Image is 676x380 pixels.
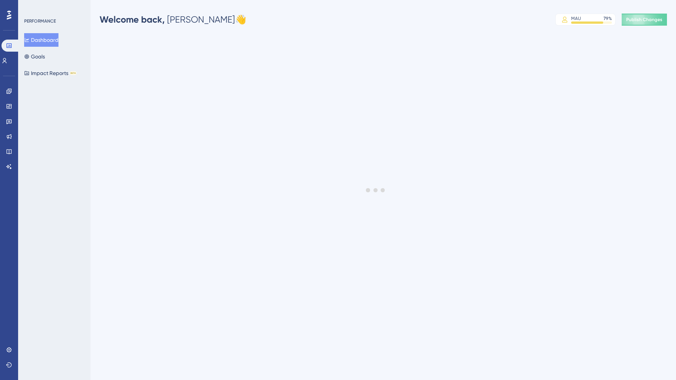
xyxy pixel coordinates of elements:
div: [PERSON_NAME] 👋 [100,14,246,26]
div: PERFORMANCE [24,18,56,24]
button: Goals [24,50,45,63]
button: Publish Changes [622,14,667,26]
button: Impact ReportsBETA [24,66,77,80]
span: Publish Changes [626,17,662,23]
div: 79 % [604,15,612,21]
div: MAU [571,15,581,21]
div: BETA [70,71,77,75]
button: Dashboard [24,33,58,47]
span: Welcome back, [100,14,165,25]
